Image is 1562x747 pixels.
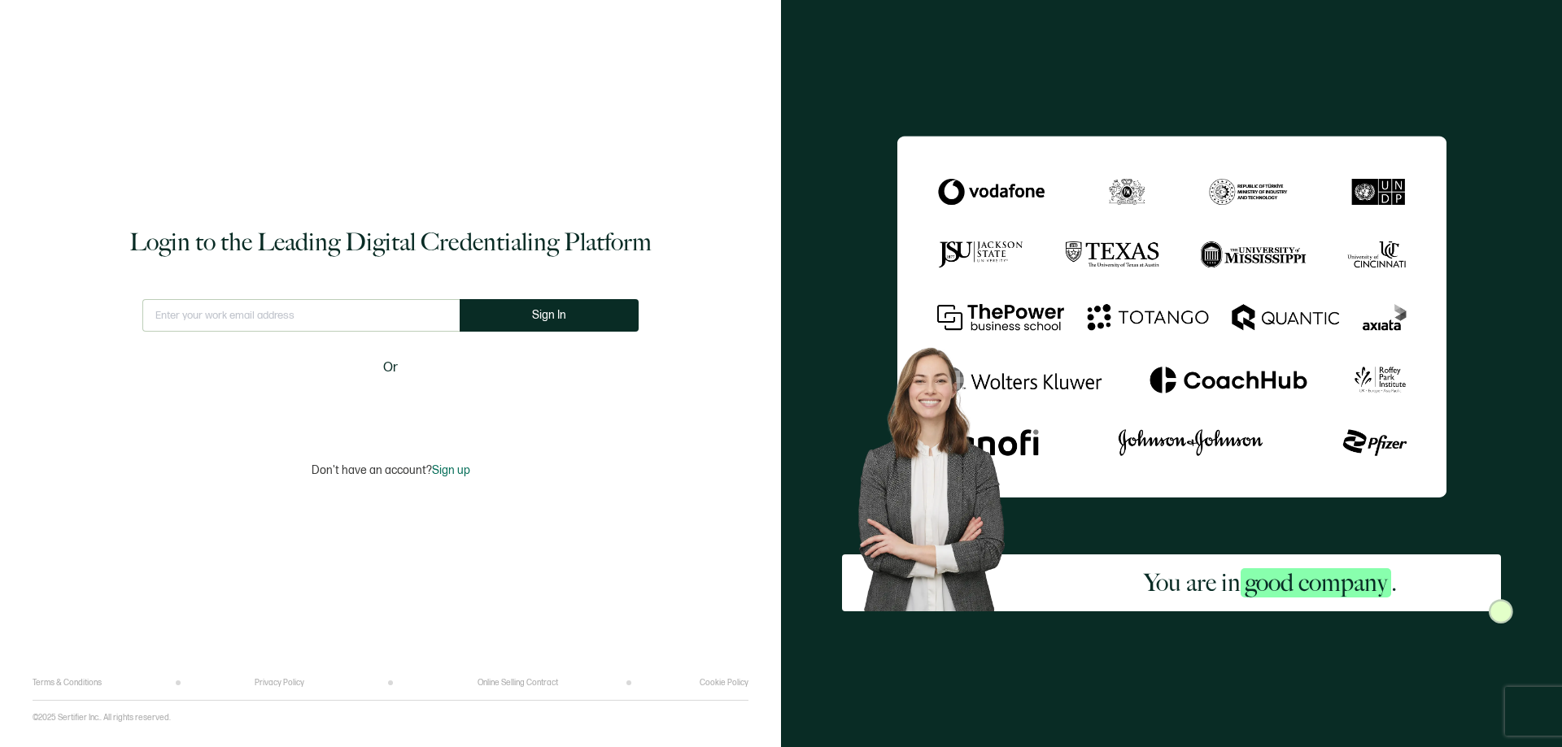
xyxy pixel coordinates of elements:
input: Enter your work email address [142,299,460,332]
img: Sertifier Login [1489,599,1513,623]
span: Sign up [432,463,470,477]
span: Sign In [532,309,566,321]
a: Online Selling Contract [478,678,558,688]
a: Terms & Conditions [33,678,102,688]
p: ©2025 Sertifier Inc.. All rights reserved. [33,713,171,723]
span: Or [383,358,398,378]
iframe: Sign in with Google Button [289,389,492,424]
img: Sertifier Login - You are in <span class="strong-h">good company</span>. [897,136,1446,497]
a: Cookie Policy [700,678,748,688]
h2: You are in . [1144,567,1397,599]
a: Privacy Policy [255,678,304,688]
h1: Login to the Leading Digital Credentialing Platform [129,226,652,258]
img: Sertifier Login - You are in <span class="strong-h">good company</span>. Hero [842,334,1040,611]
span: good company [1241,568,1391,597]
p: Don't have an account? [312,463,470,477]
button: Sign In [460,299,639,332]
